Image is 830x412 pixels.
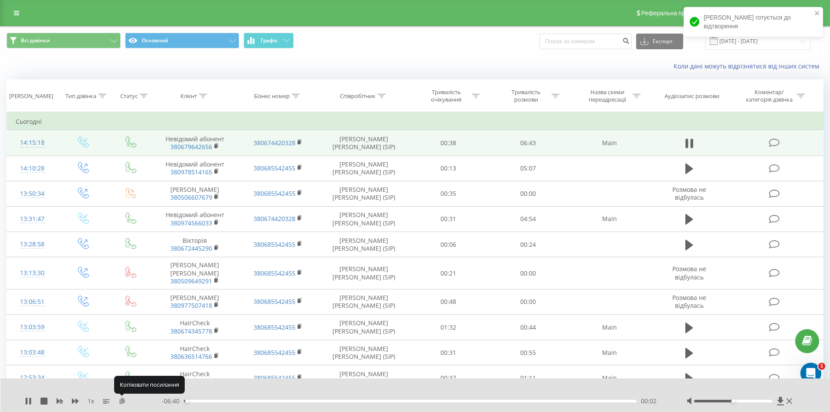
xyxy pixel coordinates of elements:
[409,156,488,181] td: 00:13
[170,193,212,201] a: 380506607679
[684,7,823,37] div: [PERSON_NAME] готується до відтворення
[16,160,49,177] div: 14:10:28
[488,289,568,314] td: 00:00
[153,156,236,181] td: Невідомий абонент
[409,181,488,206] td: 00:35
[539,34,632,49] input: Пошук за номером
[319,340,409,365] td: [PERSON_NAME] [PERSON_NAME] (SIP)
[568,130,650,156] td: Main
[180,92,197,100] div: Клієнт
[261,37,278,44] span: Графік
[120,92,138,100] div: Статус
[170,277,212,285] a: 380509649291
[153,315,236,340] td: HairCheck
[488,340,568,365] td: 00:55
[170,219,212,227] a: 380974566033
[584,89,630,103] div: Назва схеми переадресації
[170,327,212,335] a: 380674345778
[488,257,568,289] td: 00:00
[674,62,823,70] a: Коли дані можуть відрізнятися вiд інших систем
[319,365,409,391] td: [PERSON_NAME] [PERSON_NAME] (SIP)
[254,92,290,100] div: Бізнес номер
[340,92,376,100] div: Співробітник
[409,232,488,257] td: 00:06
[319,206,409,232] td: [PERSON_NAME] [PERSON_NAME] (SIP)
[409,130,488,156] td: 00:38
[800,363,821,384] iframe: Intercom live chat
[170,244,212,252] a: 380672445290
[153,365,236,391] td: HairCheck
[254,139,295,147] a: 380674420328
[664,92,719,100] div: Аудіозапис розмови
[16,236,49,253] div: 13:28:58
[409,315,488,340] td: 01:32
[16,185,49,202] div: 13:50:34
[16,211,49,228] div: 13:31:47
[7,113,823,130] td: Сьогодні
[153,340,236,365] td: HairCheck
[254,164,295,172] a: 380685542455
[732,399,735,403] div: Accessibility label
[672,185,706,201] span: Розмова не відбулась
[16,319,49,336] div: 13:03:59
[254,297,295,306] a: 380685542455
[409,340,488,365] td: 00:31
[488,315,568,340] td: 00:44
[88,397,94,405] span: 1 x
[170,143,212,151] a: 380679642656
[153,206,236,232] td: Невідомий абонент
[636,34,683,49] button: Експорт
[170,301,212,310] a: 380977507418
[254,240,295,249] a: 380685542455
[641,397,657,405] span: 00:02
[568,340,650,365] td: Main
[488,181,568,206] td: 00:00
[170,352,212,361] a: 380636514766
[488,365,568,391] td: 01:11
[488,130,568,156] td: 06:43
[641,10,705,17] span: Реферальна програма
[319,315,409,340] td: [PERSON_NAME] [PERSON_NAME] (SIP)
[814,10,820,18] button: close
[254,348,295,357] a: 380685542455
[488,206,568,232] td: 04:54
[9,92,53,100] div: [PERSON_NAME]
[254,215,295,223] a: 380674420328
[153,130,236,156] td: Невідомий абонент
[16,265,49,282] div: 13:13:30
[16,134,49,151] div: 14:15:18
[672,265,706,281] span: Розмова не відбулась
[114,376,185,393] div: Копіювати посилання
[170,168,212,176] a: 380978514165
[409,289,488,314] td: 00:48
[319,257,409,289] td: [PERSON_NAME] [PERSON_NAME] (SIP)
[744,89,795,103] div: Коментар/категорія дзвінка
[170,378,212,386] a: 380935396894
[319,181,409,206] td: [PERSON_NAME] [PERSON_NAME] (SIP)
[672,293,706,310] span: Розмова не відбулась
[488,156,568,181] td: 05:07
[254,323,295,331] a: 380685542455
[409,257,488,289] td: 00:21
[254,374,295,382] a: 380685542455
[254,189,295,197] a: 380685542455
[153,232,236,257] td: Вікторія
[125,33,239,48] button: Основний
[153,257,236,289] td: [PERSON_NAME] [PERSON_NAME]
[319,289,409,314] td: [PERSON_NAME] [PERSON_NAME] (SIP)
[254,269,295,277] a: 380685542455
[409,365,488,391] td: 00:37
[7,33,121,48] button: Всі дзвінки
[503,89,549,103] div: Тривалість розмови
[409,206,488,232] td: 00:31
[568,315,650,340] td: Main
[319,156,409,181] td: [PERSON_NAME] [PERSON_NAME] (SIP)
[162,397,184,405] span: - 06:40
[21,37,50,44] span: Всі дзвінки
[488,232,568,257] td: 00:24
[319,232,409,257] td: [PERSON_NAME] [PERSON_NAME] (SIP)
[244,33,294,48] button: Графік
[818,363,825,370] span: 1
[568,365,650,391] td: Main
[16,344,49,361] div: 13:03:48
